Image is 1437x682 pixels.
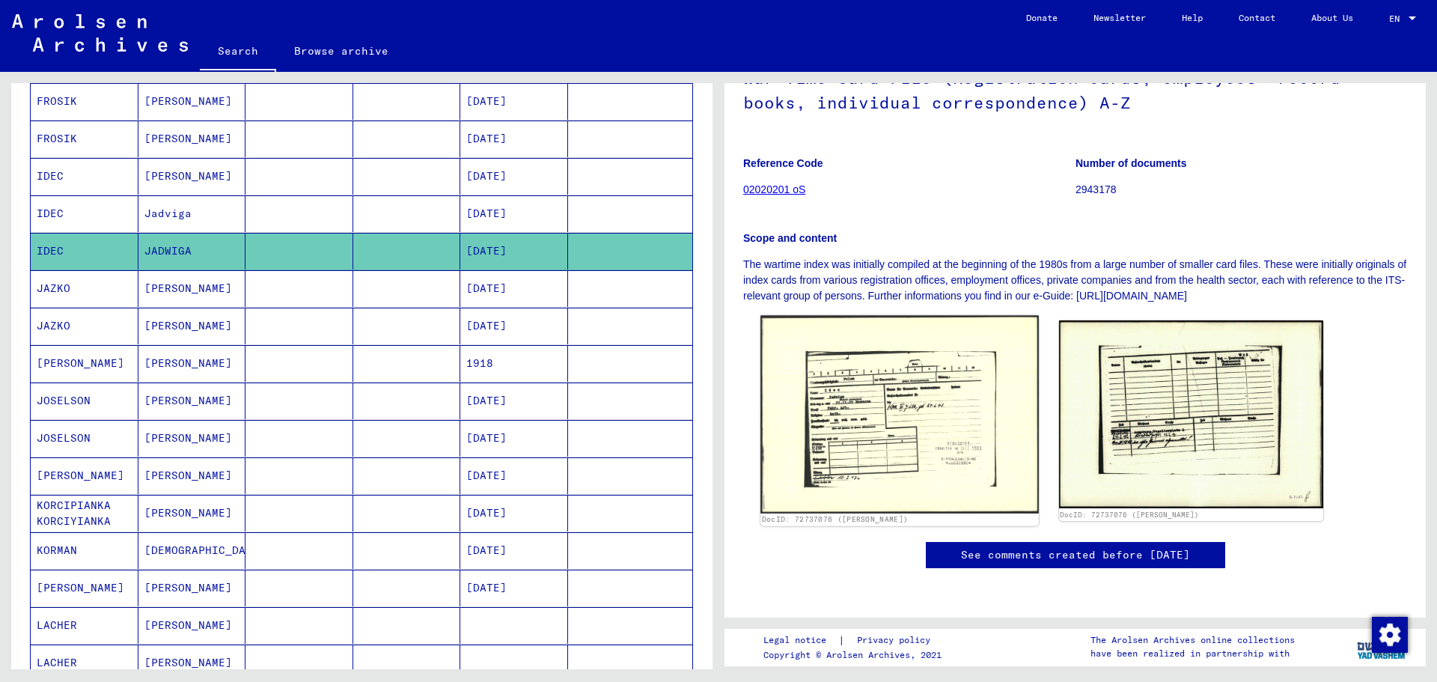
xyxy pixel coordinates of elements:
mat-cell: [DATE] [460,495,568,532]
mat-cell: [PERSON_NAME] [138,645,246,681]
mat-cell: [DATE] [460,457,568,494]
mat-cell: JOSELSON [31,420,138,457]
mat-cell: [DATE] [460,270,568,307]
mat-cell: [PERSON_NAME] [138,495,246,532]
mat-cell: [DATE] [460,532,568,569]
p: Copyright © Arolsen Archives, 2021 [763,648,948,662]
img: Arolsen_neg.svg [12,14,188,52]
a: Search [200,33,276,72]
b: Number of documents [1076,157,1187,169]
mat-cell: [DATE] [460,570,568,606]
mat-cell: JAZKO [31,308,138,344]
mat-cell: [PERSON_NAME] [31,345,138,382]
p: The Arolsen Archives online collections [1090,633,1295,647]
mat-cell: KORCIPIANKA KORCIYIANKA [31,495,138,532]
mat-cell: [PERSON_NAME] [31,457,138,494]
b: Scope and content [743,232,837,244]
mat-cell: LACHER [31,607,138,644]
mat-cell: [DATE] [460,383,568,419]
mat-cell: LACHER [31,645,138,681]
mat-cell: [DATE] [460,233,568,270]
mat-cell: [DATE] [460,308,568,344]
mat-cell: [PERSON_NAME] [138,308,246,344]
mat-cell: [PERSON_NAME] [138,457,246,494]
mat-cell: IDEC [31,195,138,232]
mat-cell: [DATE] [460,121,568,157]
p: The wartime index was initially compiled at the beginning of the 1980s from a large number of sma... [743,257,1407,304]
a: Legal notice [763,633,838,648]
mat-cell: IDEC [31,158,138,195]
img: 001.jpg [760,316,1038,514]
mat-cell: KORMAN [31,532,138,569]
a: DocID: 72737076 ([PERSON_NAME]) [1060,511,1199,519]
mat-cell: JADWIGA [138,233,246,270]
mat-cell: [PERSON_NAME] [138,345,246,382]
mat-cell: [DATE] [460,83,568,120]
mat-cell: FROSIK [31,121,138,157]
mat-cell: [PERSON_NAME] [138,570,246,606]
img: Change consent [1372,617,1408,653]
mat-cell: 1918 [460,345,568,382]
mat-cell: FROSIK [31,83,138,120]
mat-cell: [PERSON_NAME] [138,158,246,195]
a: Privacy policy [845,633,948,648]
p: 2943178 [1076,182,1407,198]
mat-cell: [DATE] [460,195,568,232]
img: 002.jpg [1059,320,1324,508]
p: have been realized in partnership with [1090,647,1295,660]
mat-cell: [PERSON_NAME] [138,420,246,457]
a: See comments created before [DATE] [961,547,1190,563]
span: EN [1389,13,1406,24]
mat-cell: [PERSON_NAME] [138,607,246,644]
mat-cell: JOSELSON [31,383,138,419]
mat-cell: [PERSON_NAME] [138,83,246,120]
div: | [763,633,948,648]
mat-cell: [DATE] [460,420,568,457]
mat-cell: [DATE] [460,158,568,195]
mat-cell: IDEC [31,233,138,270]
a: DocID: 72737076 ([PERSON_NAME]) [762,515,908,524]
mat-cell: JAZKO [31,270,138,307]
a: Browse archive [276,33,406,69]
b: Reference Code [743,157,823,169]
h1: War Time Card File (Registration cards, employees’ record books, individual correspondence) A-Z [743,43,1407,134]
img: yv_logo.png [1354,628,1410,666]
mat-cell: [PERSON_NAME] [138,383,246,419]
mat-cell: [DEMOGRAPHIC_DATA] [138,532,246,569]
mat-cell: Jadviga [138,195,246,232]
a: 02020201 oS [743,183,805,195]
mat-cell: [PERSON_NAME] [31,570,138,606]
mat-cell: [PERSON_NAME] [138,270,246,307]
mat-cell: [PERSON_NAME] [138,121,246,157]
